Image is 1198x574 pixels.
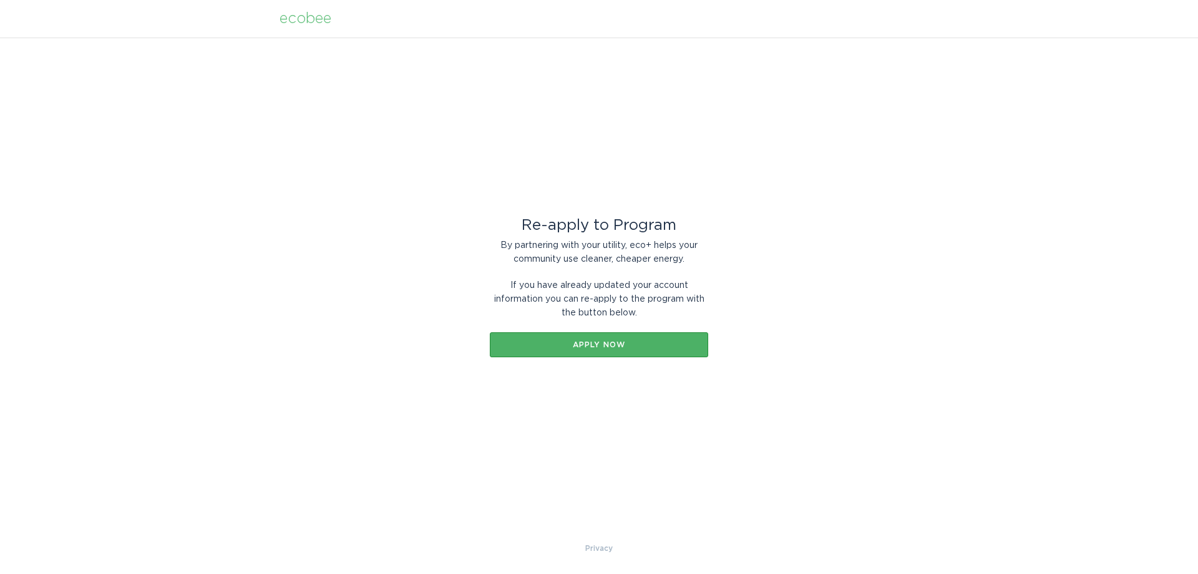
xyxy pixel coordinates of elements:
button: Apply now [490,332,708,357]
div: ecobee [280,12,331,26]
a: Privacy Policy & Terms of Use [585,542,613,555]
div: Re-apply to Program [490,219,708,232]
div: If you have already updated your account information you can re-apply to the program with the but... [490,279,708,320]
div: Apply now [496,341,702,349]
div: By partnering with your utility, eco+ helps your community use cleaner, cheaper energy. [490,239,708,266]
